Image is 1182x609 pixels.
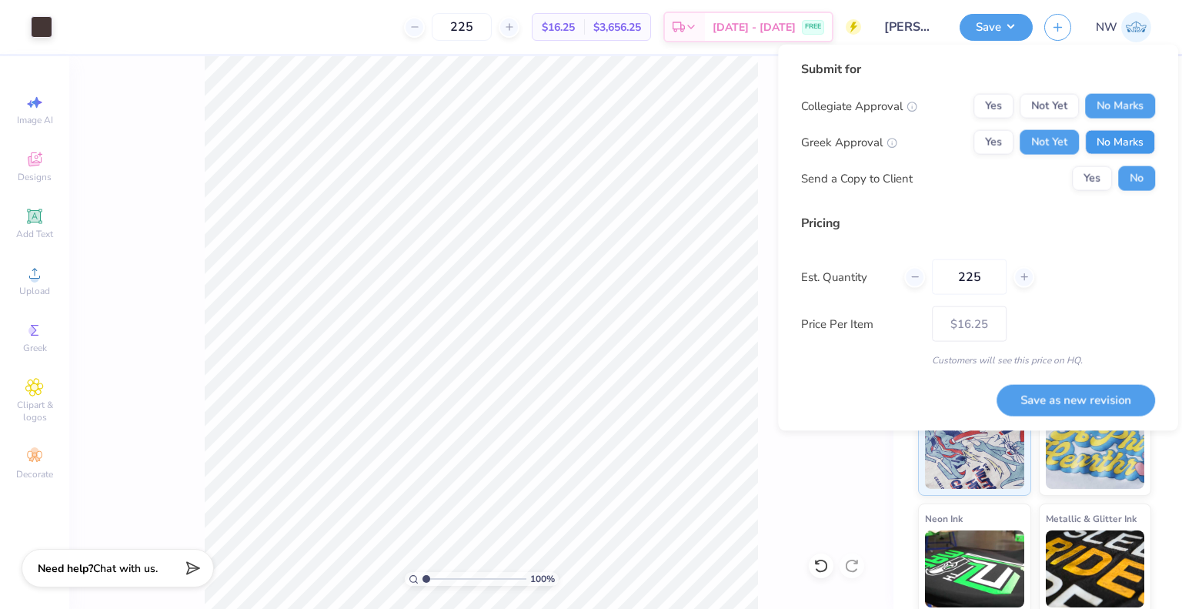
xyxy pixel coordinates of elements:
button: Not Yet [1020,130,1079,155]
button: Save [960,14,1033,41]
span: [DATE] - [DATE] [713,19,796,35]
button: Yes [1072,166,1112,191]
span: FREE [805,22,821,32]
span: Add Text [16,228,53,240]
span: Upload [19,285,50,297]
span: Greek [23,342,47,354]
input: – – [432,13,492,41]
span: Neon Ink [925,510,963,527]
div: Submit for [801,60,1155,79]
span: Metallic & Glitter Ink [1046,510,1137,527]
button: Yes [973,130,1013,155]
button: No Marks [1085,130,1155,155]
div: Collegiate Approval [801,97,917,115]
img: Metallic & Glitter Ink [1046,530,1145,607]
button: Not Yet [1020,94,1079,119]
strong: Need help? [38,561,93,576]
span: Clipart & logos [8,399,62,423]
div: Greek Approval [801,133,897,151]
a: NW [1096,12,1151,42]
input: Untitled Design [873,12,948,42]
label: Est. Quantity [801,268,893,286]
span: Image AI [17,114,53,126]
span: Designs [18,171,52,183]
img: Standard [925,412,1024,489]
span: Decorate [16,468,53,480]
div: Send a Copy to Client [801,169,913,187]
img: Nathan Weatherton [1121,12,1151,42]
button: No [1118,166,1155,191]
span: $3,656.25 [593,19,641,35]
button: Yes [973,94,1013,119]
div: Customers will see this price on HQ. [801,353,1155,367]
button: No Marks [1085,94,1155,119]
label: Price Per Item [801,315,920,333]
img: Neon Ink [925,530,1024,607]
input: – – [932,259,1007,295]
img: Puff Ink [1046,412,1145,489]
span: Chat with us. [93,561,158,576]
div: Pricing [801,214,1155,233]
span: $16.25 [542,19,575,35]
span: 100 % [530,572,555,586]
button: Save as new revision [997,384,1155,415]
span: NW [1096,18,1117,36]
